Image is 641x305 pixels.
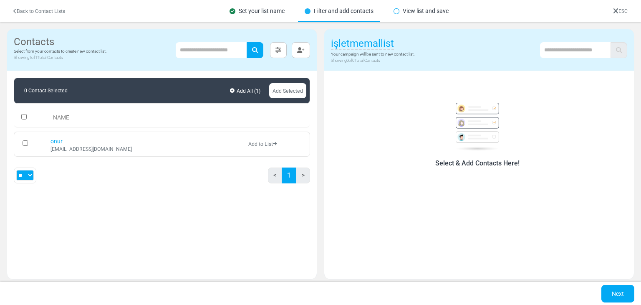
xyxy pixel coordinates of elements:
[331,57,415,64] p: Showing of Total Contacts
[331,38,394,50] span: işletmemallist
[346,58,348,63] span: 0
[14,36,106,48] h5: Contacts
[14,48,106,54] p: Select from your contacts to create new contact list.
[282,168,296,183] a: 1
[29,55,31,60] span: 1
[248,141,277,147] a: Add to List
[331,51,415,57] p: Your campaign will be sent to new contact list .
[352,58,354,63] span: 0
[339,159,616,167] h6: Select & Add Contacts Here!
[13,8,65,14] a: Back to Contact Lists
[50,138,63,145] a: onur
[14,54,106,61] p: Showing of Total Contacts
[613,8,628,14] a: ESC
[268,168,310,190] nav: Page
[18,81,74,100] span: 0 Contact Selected
[601,285,634,302] a: Next
[35,55,37,60] span: 1
[269,83,306,98] a: Add Selected
[256,88,259,94] span: 1
[228,84,262,97] a: Add All ( )
[50,111,73,124] a: NAME
[50,147,240,152] div: [EMAIL_ADDRESS][DOMAIN_NAME]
